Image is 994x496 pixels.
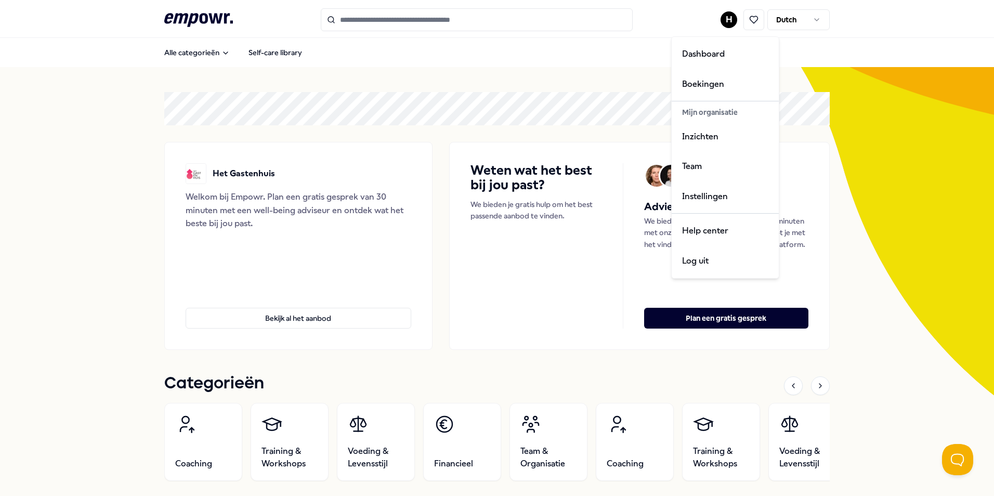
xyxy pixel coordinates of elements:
[674,181,777,212] a: Instellingen
[674,39,777,69] a: Dashboard
[674,122,777,152] a: Inzichten
[674,69,777,99] a: Boekingen
[674,216,777,246] a: Help center
[674,103,777,121] div: Mijn organisatie
[674,151,777,181] a: Team
[674,246,777,276] div: Log uit
[671,36,779,279] div: H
